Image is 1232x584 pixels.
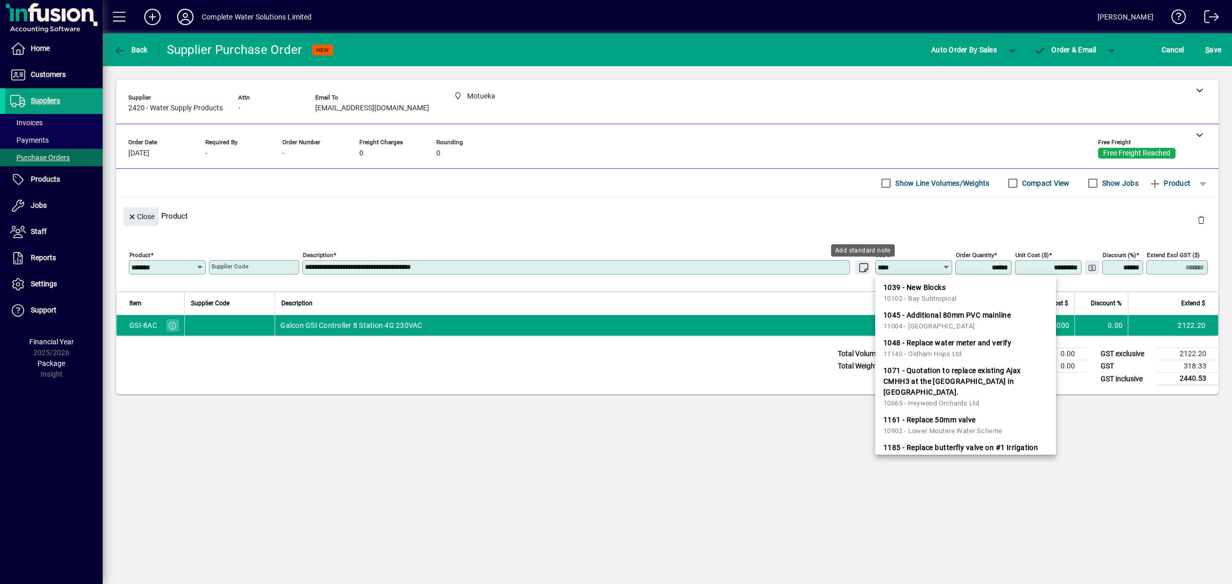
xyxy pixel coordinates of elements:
span: Products [31,175,60,183]
span: 1161 - Replace 50mm valve [883,415,976,425]
span: Invoices [10,119,43,127]
td: 0.00 [1026,348,1087,360]
span: Close [128,208,155,225]
span: ave [1205,42,1221,58]
div: Add standard note [831,244,895,257]
span: Galcon GSI Controller 8 Station 4G 230VAC [280,320,422,330]
div: Supplier Purchase Order [167,42,302,58]
span: - [238,104,240,112]
td: GST [1095,360,1157,373]
span: Support [31,306,56,314]
button: Back [111,41,150,59]
app-page-header-button: Back [103,41,159,59]
mat-label: Description [303,251,333,259]
td: 318.33 [1157,360,1219,373]
span: Customers [31,70,66,79]
span: 0 [436,149,440,158]
button: Product [1144,174,1196,192]
div: [PERSON_NAME] [1098,9,1153,25]
mat-label: Supplier Code [211,263,248,270]
mat-option: 1045 - Additional 80mm PVC mainline [875,307,1056,335]
a: Logout [1197,2,1219,35]
span: [EMAIL_ADDRESS][DOMAIN_NAME] [315,104,429,112]
mat-label: Product [129,251,150,259]
span: NEW [316,47,329,53]
span: 1039 - New Blocks [883,282,946,293]
span: 1071 - Quotation to replace existing Ajax CMHH3 at the [GEOGRAPHIC_DATA] in [GEOGRAPHIC_DATA]. [883,365,1048,398]
span: 2420 - Water Supply Products [128,104,223,112]
a: Invoices [5,114,103,131]
span: S [1205,46,1209,54]
div: GSI-8AC [129,320,157,330]
span: Order & Email [1034,46,1096,54]
mat-option: 1039 - New Blocks [875,279,1056,307]
span: Payments [10,136,49,144]
button: Add [136,8,169,26]
span: - [282,149,284,158]
mat-label: Extend excl GST ($) [1147,251,1200,259]
a: Payments [5,131,103,149]
span: 11004 - [GEOGRAPHIC_DATA] [883,322,975,330]
span: Jobs [31,201,47,209]
a: Settings [5,271,103,297]
td: 2122.20 [1128,315,1218,336]
mat-option: 1161 - Replace 50mm valve [875,412,1056,439]
span: Auto Order By Sales [931,42,997,58]
span: Reports [31,254,56,262]
span: Supplier Code [191,298,229,309]
span: Free Freight Reached [1103,149,1170,158]
mat-label: Order Quantity [956,251,994,259]
td: Total Weight [833,360,894,373]
a: Customers [5,62,103,88]
span: Back [113,46,148,54]
a: Staff [5,219,103,245]
span: Package [37,359,65,367]
mat-label: Unit Cost ($) [1015,251,1049,259]
button: Profile [169,8,202,26]
a: Jobs [5,193,103,219]
span: Description [281,298,313,309]
mat-label: Discount (%) [1103,251,1136,259]
span: [DATE] [128,149,149,158]
span: Discount % [1091,298,1122,309]
a: Home [5,36,103,62]
span: Financial Year [29,338,74,346]
span: Item [129,298,142,309]
span: - [205,149,207,158]
mat-option: 1048 - Replace water meter and verify [875,335,1056,362]
span: 10902 - Lower Moutere Water Scheme [883,427,1003,435]
button: Change Price Levels [1085,260,1099,275]
td: 2440.53 [1157,373,1219,385]
div: Complete Water Solutions Limited [202,9,312,25]
label: Show Jobs [1100,178,1139,188]
td: GST exclusive [1095,348,1157,360]
span: 1185 - Replace butterfly valve on #1 Irrigation Scheme at [PERSON_NAME] block [883,442,1048,464]
app-page-header-button: Delete [1189,215,1214,224]
td: GST inclusive [1095,373,1157,385]
button: Close [124,207,159,226]
span: Staff [31,227,47,236]
td: 0.00 [1074,315,1128,336]
a: Products [5,167,103,192]
a: Support [5,298,103,323]
span: Product [1149,175,1190,191]
button: Save [1203,41,1224,59]
td: 0.00 [1026,360,1087,373]
a: Reports [5,245,103,271]
button: Order & Email [1029,41,1102,59]
button: Cancel [1159,41,1187,59]
span: Extend $ [1181,298,1205,309]
span: Home [31,44,50,52]
mat-option: 1185 - Replace butterfly valve on #1 Irrigation Scheme at Mark Inwood's block [875,439,1056,478]
label: Show Line Volumes/Weights [893,178,989,188]
div: Product [116,197,1219,235]
button: Delete [1189,207,1214,232]
mat-option: 1071 - Quotation to replace existing Ajax CMHH3 at the Home Farm in Dehra Doon. [875,362,1056,412]
span: Purchase Orders [10,153,70,162]
app-page-header-button: Close [121,211,161,221]
span: 1048 - Replace water meter and verify [883,338,1011,348]
td: Total Volume [833,348,894,360]
a: Purchase Orders [5,149,103,166]
span: 11140 - Oldham Hops Ltd [883,350,962,358]
a: Knowledge Base [1164,2,1186,35]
